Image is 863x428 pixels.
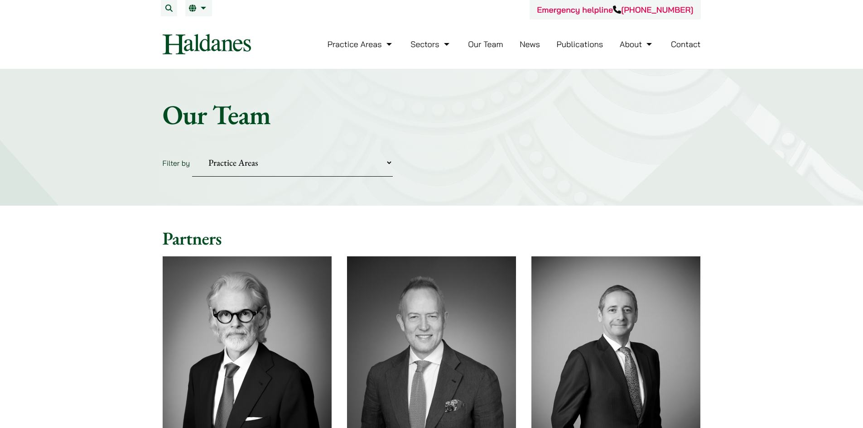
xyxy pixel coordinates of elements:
[620,39,654,49] a: About
[557,39,603,49] a: Publications
[163,98,701,131] h1: Our Team
[189,5,208,12] a: EN
[163,159,190,168] label: Filter by
[520,39,540,49] a: News
[468,39,503,49] a: Our Team
[163,227,701,249] h2: Partners
[410,39,451,49] a: Sectors
[537,5,693,15] a: Emergency helpline[PHONE_NUMBER]
[671,39,701,49] a: Contact
[163,34,251,54] img: Logo of Haldanes
[328,39,394,49] a: Practice Areas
